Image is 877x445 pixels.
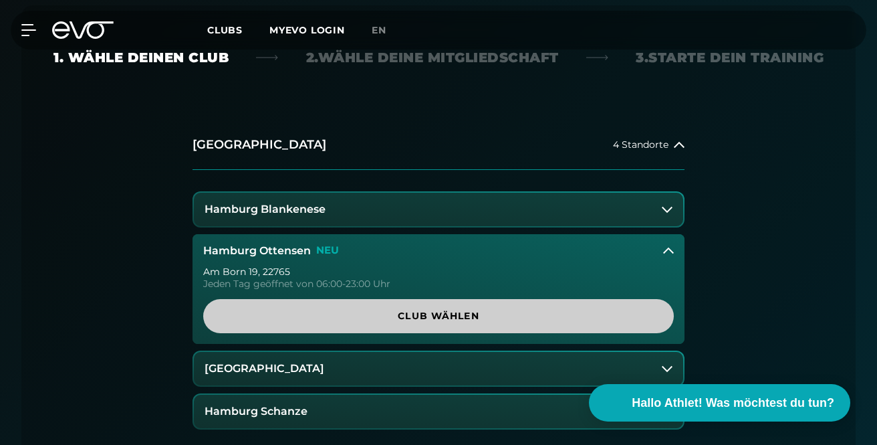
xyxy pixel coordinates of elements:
[219,309,658,323] span: Club wählen
[193,120,684,170] button: [GEOGRAPHIC_DATA]4 Standorte
[632,394,834,412] span: Hallo Athlet! Was möchtest du tun?
[207,23,269,36] a: Clubs
[207,24,243,36] span: Clubs
[205,203,326,215] h3: Hamburg Blankenese
[203,279,674,288] div: Jeden Tag geöffnet von 06:00-23:00 Uhr
[193,137,326,153] h2: [GEOGRAPHIC_DATA]
[372,24,386,36] span: en
[203,267,674,276] div: Am Born 19 , 22765
[194,193,683,226] button: Hamburg Blankenese
[316,245,339,256] p: NEU
[269,24,345,36] a: MYEVO LOGIN
[203,299,674,333] a: Club wählen
[193,234,684,268] button: Hamburg OttensenNEU
[613,140,668,150] span: 4 Standorte
[194,395,683,428] button: Hamburg Schanze
[589,384,850,422] button: Hallo Athlet! Was möchtest du tun?
[203,245,311,257] h3: Hamburg Ottensen
[372,23,402,38] a: en
[205,406,307,418] h3: Hamburg Schanze
[205,363,324,375] h3: [GEOGRAPHIC_DATA]
[194,352,683,385] button: [GEOGRAPHIC_DATA]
